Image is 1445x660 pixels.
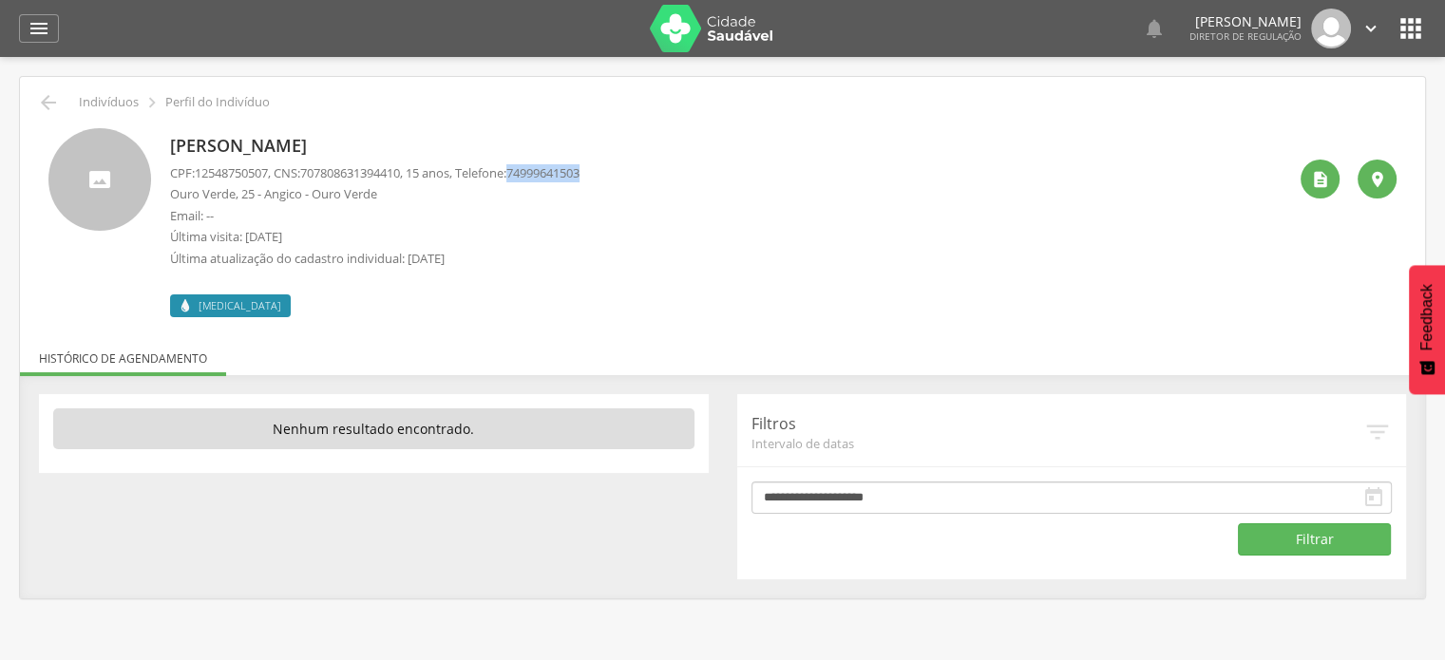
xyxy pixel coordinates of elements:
[1409,265,1445,394] button: Feedback - Mostrar pesquisa
[751,435,1364,452] span: Intervalo de datas
[170,250,580,268] p: Última atualização do cadastro individual: [DATE]
[28,17,50,40] i: 
[506,164,580,181] span: 74999641503
[1143,17,1166,40] i: 
[1396,13,1426,44] i: 
[37,91,60,114] i: 
[195,164,268,181] span: 12548750507
[53,408,694,450] p: Nenhum resultado encontrado.
[170,164,580,182] p: CPF: , CNS: , 15 anos, Telefone:
[142,92,162,113] i: 
[1189,29,1302,43] span: Diretor de regulação
[165,95,270,110] p: Perfil do Indivíduo
[199,298,281,313] span: [MEDICAL_DATA]
[170,185,580,203] p: Ouro Verde, 25 - Angico - Ouro Verde
[79,95,139,110] p: Indivíduos
[1418,284,1435,350] span: Feedback
[1362,486,1385,509] i: 
[1189,15,1302,28] p: [PERSON_NAME]
[1360,9,1381,48] a: 
[1143,9,1166,48] a: 
[170,207,580,225] p: Email: --
[170,134,580,159] p: [PERSON_NAME]
[1363,418,1392,446] i: 
[300,164,400,181] span: 707808631394410
[1360,18,1381,39] i: 
[1238,523,1391,556] button: Filtrar
[751,413,1364,435] p: Filtros
[1311,170,1330,189] i: 
[1368,170,1387,189] i: 
[19,14,59,43] a: 
[170,228,580,246] p: Última visita: [DATE]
